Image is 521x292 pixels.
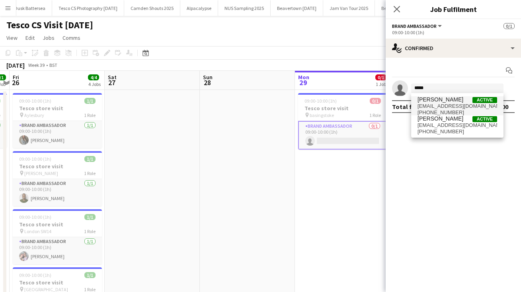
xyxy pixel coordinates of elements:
h3: Tesco store visit [13,163,102,170]
span: Edit [25,34,35,41]
button: Alpacalypse [180,0,218,16]
span: 27 [107,78,117,87]
button: Beavertown Beats [375,0,425,16]
app-card-role: Brand Ambassador1/109:00-10:00 (1h)[PERSON_NAME] [13,179,102,206]
span: Week 39 [26,62,46,68]
a: View [3,33,21,43]
div: Total fee [392,103,419,111]
div: 1 Job [376,81,386,87]
span: London SW14 [24,228,51,234]
app-card-role: Brand Ambassador1/109:00-10:00 (1h)[PERSON_NAME] [13,237,102,264]
span: 1/1 [84,272,96,278]
span: Sun [203,74,213,81]
div: 4 Jobs [88,81,101,87]
app-job-card: 09:00-10:00 (1h)1/1Tesco store visit Aylesbury1 RoleBrand Ambassador1/109:00-10:00 (1h)[PERSON_NAME] [13,93,102,148]
app-card-role: Brand Ambassador1/109:00-10:00 (1h)[PERSON_NAME] [13,121,102,148]
span: Active [472,97,497,103]
span: 4/4 [88,74,99,80]
span: 09:00-10:00 (1h) [304,98,337,104]
span: +447858564065 [418,109,497,116]
span: Fri [13,74,19,81]
span: 26 [12,78,19,87]
span: jemmalouise1991@gmail.com [418,122,497,128]
span: ashleighjemmett@hotmail.com [418,103,497,109]
h3: Job Fulfilment [386,4,521,14]
span: Brand Ambassador [392,23,437,29]
span: basingstoke [310,112,334,118]
span: 09:00-10:00 (1h) [19,214,51,220]
span: 0/1 [375,74,386,80]
button: NUS Sampling 2025 [218,0,271,16]
span: 1 Role [84,112,96,118]
app-card-role: Brand Ambassador0/109:00-10:00 (1h) [298,121,387,150]
span: View [6,34,18,41]
span: 09:00-10:00 (1h) [19,98,51,104]
div: BST [49,62,57,68]
app-job-card: 09:00-10:00 (1h)0/1Tesco store visit basingstoke1 RoleBrand Ambassador0/109:00-10:00 (1h) [298,93,387,150]
span: 1 Role [84,170,96,176]
span: 09:00-10:00 (1h) [19,272,51,278]
span: Jobs [43,34,55,41]
h3: Tesco store visit [13,221,102,228]
span: 1/1 [84,214,96,220]
app-job-card: 09:00-10:00 (1h)1/1Tesco store visit London SW141 RoleBrand Ambassador1/109:00-10:00 (1h)[PERSON_... [13,209,102,264]
h3: Tesco store visit [13,105,102,112]
button: Tesco CS Photography [DATE] [52,0,124,16]
span: Mon [298,74,309,81]
span: 09:00-10:00 (1h) [19,156,51,162]
button: Jam Van Tour 2025 [323,0,375,16]
span: 1/1 [84,156,96,162]
span: Sat [108,74,117,81]
app-job-card: 09:00-10:00 (1h)1/1Tesco store visit [PERSON_NAME]1 RoleBrand Ambassador1/109:00-10:00 (1h)[PERSO... [13,151,102,206]
a: Comms [59,33,84,43]
span: Aylesbury [24,112,44,118]
h3: Tesco store visit [298,105,387,112]
span: 29 [297,78,309,87]
button: Brand Ambassador [392,23,443,29]
button: Beavertown [DATE] [271,0,323,16]
span: +447814634058 [418,128,497,135]
span: Ashleigh Jemmett [418,96,463,103]
span: [PERSON_NAME] [24,170,58,176]
a: Edit [22,33,38,43]
div: 09:00-10:00 (1h) [392,29,515,35]
h3: Tesco store visit [13,279,102,286]
span: 1/1 [84,98,96,104]
span: 1 Role [84,228,96,234]
button: Camden Shouts 2025 [124,0,180,16]
span: Comms [62,34,80,41]
span: Active [472,116,497,122]
span: 0/1 [370,98,381,104]
h1: Tesco CS Visit [DATE] [6,19,93,31]
span: 1 Role [369,112,381,118]
a: Jobs [39,33,58,43]
span: 28 [202,78,213,87]
div: Confirmed [386,39,521,58]
span: 0/1 [503,23,515,29]
div: [DATE] [6,61,25,69]
button: Dusk Battersea [8,0,52,16]
span: Jemma Keefe [418,115,463,122]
